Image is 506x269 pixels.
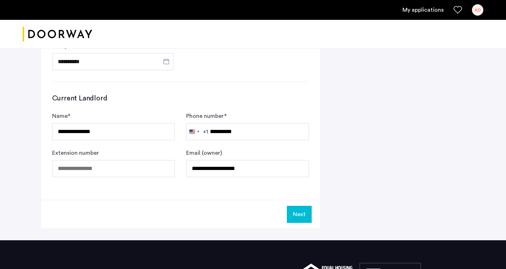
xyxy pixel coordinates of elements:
button: Selected country [187,123,208,140]
div: +1 [203,127,208,136]
h3: Current Landlord [52,93,309,103]
div: AD [472,4,483,16]
label: Name * [52,112,70,120]
a: Favorites [454,6,462,14]
a: Cazamio logo [23,21,92,48]
label: Email (owner) [186,149,222,157]
label: Extension number [52,149,99,157]
label: Phone number * [186,112,227,120]
button: Next [287,206,312,223]
button: Open calendar [162,57,171,66]
img: logo [23,21,92,48]
a: My application [402,6,444,14]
